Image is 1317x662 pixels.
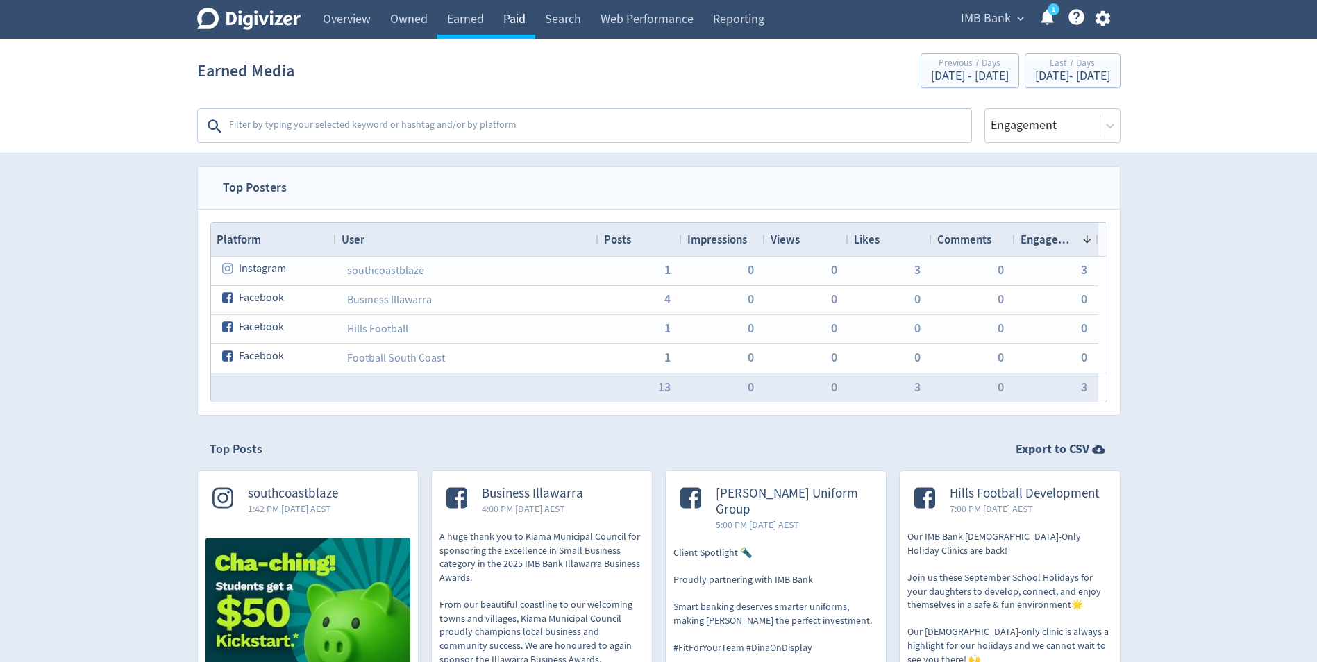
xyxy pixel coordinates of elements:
[956,8,1027,30] button: IMB Bank
[239,343,284,370] span: Facebook
[239,314,284,341] span: Facebook
[748,264,754,276] button: 0
[831,351,837,364] button: 0
[347,293,432,307] a: Business Illawarra
[687,232,747,247] span: Impressions
[748,322,754,334] button: 0
[921,53,1019,88] button: Previous 7 Days[DATE] - [DATE]
[347,351,445,365] a: Football South Coast
[222,350,235,362] svg: facebook
[716,518,871,532] span: 5:00 PM [DATE] AEST
[998,322,1004,334] button: 0
[248,486,338,502] span: southcoastblaze
[1048,3,1059,15] a: 1
[197,49,294,93] h1: Earned Media
[831,381,837,393] button: 0
[482,486,583,502] span: Business Illawarra
[771,232,800,247] span: Views
[1081,264,1087,276] button: 3
[998,264,1004,276] button: 0
[210,441,262,458] h2: Top Posts
[248,502,338,516] span: 1:42 PM [DATE] AEST
[914,351,921,364] button: 0
[914,293,921,305] button: 0
[998,351,1004,364] button: 0
[1021,232,1076,247] span: Engagement
[914,322,921,334] button: 0
[239,255,286,282] span: Instagram
[831,322,837,334] button: 0
[831,293,837,305] button: 0
[210,167,299,209] span: Top Posters
[931,58,1009,70] div: Previous 7 Days
[604,232,631,247] span: Posts
[1035,58,1110,70] div: Last 7 Days
[1081,293,1087,305] button: 0
[347,322,408,336] a: Hills Football
[914,264,921,276] button: 3
[1014,12,1027,25] span: expand_more
[1081,381,1087,393] button: 3
[914,381,921,393] button: 3
[482,502,583,516] span: 4:00 PM [DATE] AEST
[716,486,871,518] span: [PERSON_NAME] Uniform Group
[831,264,837,276] span: 0
[1035,70,1110,83] div: [DATE] - [DATE]
[664,322,671,334] button: 1
[222,291,235,304] svg: facebook
[222,321,235,333] svg: facebook
[854,232,880,247] span: Likes
[961,8,1011,30] span: IMB Bank
[998,381,1004,393] button: 0
[1051,5,1055,15] text: 1
[937,232,991,247] span: Comments
[1081,351,1087,364] span: 0
[1016,441,1089,458] strong: Export to CSV
[748,293,754,305] button: 0
[664,264,671,276] button: 1
[931,70,1009,83] div: [DATE] - [DATE]
[673,546,878,655] p: Client Spotlight 🔦 Proudly partnering with IMB Bank Smart banking deserves smarter uniforms, maki...
[998,293,1004,305] button: 0
[217,232,261,247] span: Platform
[748,381,754,393] span: 0
[1025,53,1121,88] button: Last 7 Days[DATE]- [DATE]
[239,285,284,312] span: Facebook
[664,293,671,305] button: 4
[347,264,424,278] a: southcoastblaze
[748,351,754,364] button: 0
[342,232,364,247] span: User
[664,351,671,364] button: 1
[1081,322,1087,334] button: 0
[658,381,671,393] button: 13
[950,486,1099,502] span: Hills Football Development
[950,502,1099,516] span: 7:00 PM [DATE] AEST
